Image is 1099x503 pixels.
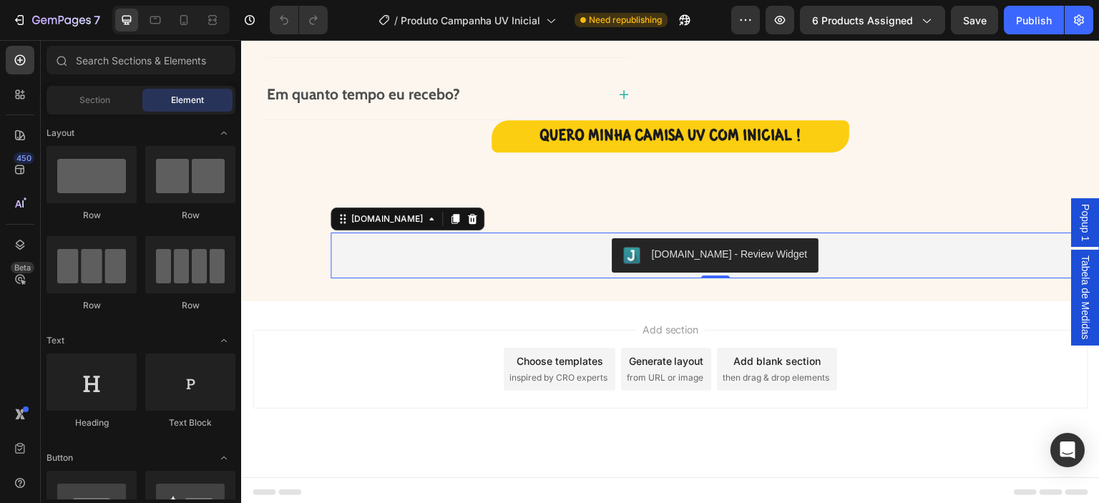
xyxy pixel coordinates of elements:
button: Publish [1004,6,1064,34]
div: 450 [14,152,34,164]
span: Need republishing [589,14,662,26]
button: 6 products assigned [800,6,945,34]
span: from URL or image [386,331,462,344]
span: / [394,13,398,28]
div: Row [47,299,137,312]
div: Publish [1016,13,1052,28]
span: Tabela de Medidas [837,215,851,300]
span: Element [171,94,204,107]
div: Row [145,299,235,312]
button: Save [951,6,998,34]
span: Toggle open [213,329,235,352]
div: Row [47,209,137,222]
span: Toggle open [213,446,235,469]
span: Layout [47,127,74,140]
div: Text Block [145,416,235,429]
span: inspired by CRO experts [268,331,366,344]
button: Judge.me - Review Widget [371,198,578,233]
div: [DOMAIN_NAME] [107,172,185,185]
span: Save [963,14,987,26]
span: 6 products assigned [812,13,913,28]
div: Choose templates [275,313,362,328]
div: Generate layout [388,313,463,328]
span: Section [79,94,110,107]
button: <p><span style="font-size:23px;">QUERO MINHA CAMISA UV COM INICIAL !</span></p> [250,80,608,112]
span: Toggle open [213,122,235,145]
iframe: Design area [241,40,1099,503]
div: Undo/Redo [270,6,328,34]
span: Button [47,451,73,464]
span: Text [47,334,64,347]
div: Beta [11,262,34,273]
p: 7 [94,11,100,29]
span: Popup 1 [837,164,851,201]
button: 7 [6,6,107,34]
strong: Em quanto tempo eu recebo? [26,45,219,63]
span: QUERO MINHA CAMISA UV COM INICIAL ! [298,85,561,105]
div: Open Intercom Messenger [1050,433,1085,467]
div: Row [145,209,235,222]
span: Produto Campanha UV Inicial [401,13,540,28]
div: [DOMAIN_NAME] - Review Widget [411,207,567,222]
div: Add blank section [492,313,580,328]
span: Add section [396,282,464,297]
input: Search Sections & Elements [47,46,235,74]
div: Heading [47,416,137,429]
img: Judgeme.png [382,207,399,224]
span: then drag & drop elements [482,331,588,344]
